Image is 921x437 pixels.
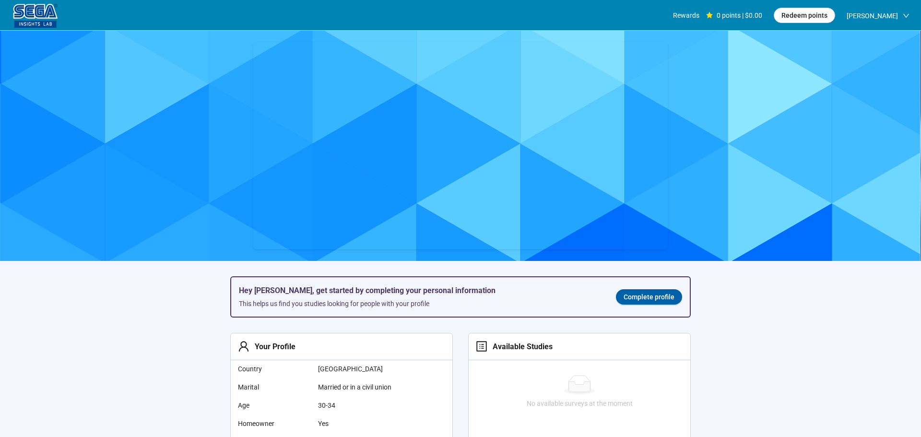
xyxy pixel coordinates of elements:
[847,0,898,31] span: [PERSON_NAME]
[476,341,487,352] span: profile
[238,341,249,352] span: user
[318,418,414,429] span: Yes
[238,418,310,429] span: Homeowner
[318,382,414,392] span: Married or in a civil union
[472,398,686,409] div: No available surveys at the moment
[238,382,310,392] span: Marital
[238,364,310,374] span: Country
[318,364,414,374] span: [GEOGRAPHIC_DATA]
[487,341,553,353] div: Available Studies
[706,12,713,19] span: star
[624,292,674,302] span: Complete profile
[774,8,835,23] button: Redeem points
[249,341,295,353] div: Your Profile
[238,400,310,411] span: Age
[318,400,414,411] span: 30-34
[239,298,601,309] div: This helps us find you studies looking for people with your profile
[781,10,827,21] span: Redeem points
[903,12,909,19] span: down
[616,289,682,305] a: Complete profile
[239,285,601,296] h5: Hey [PERSON_NAME], get started by completing your personal information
